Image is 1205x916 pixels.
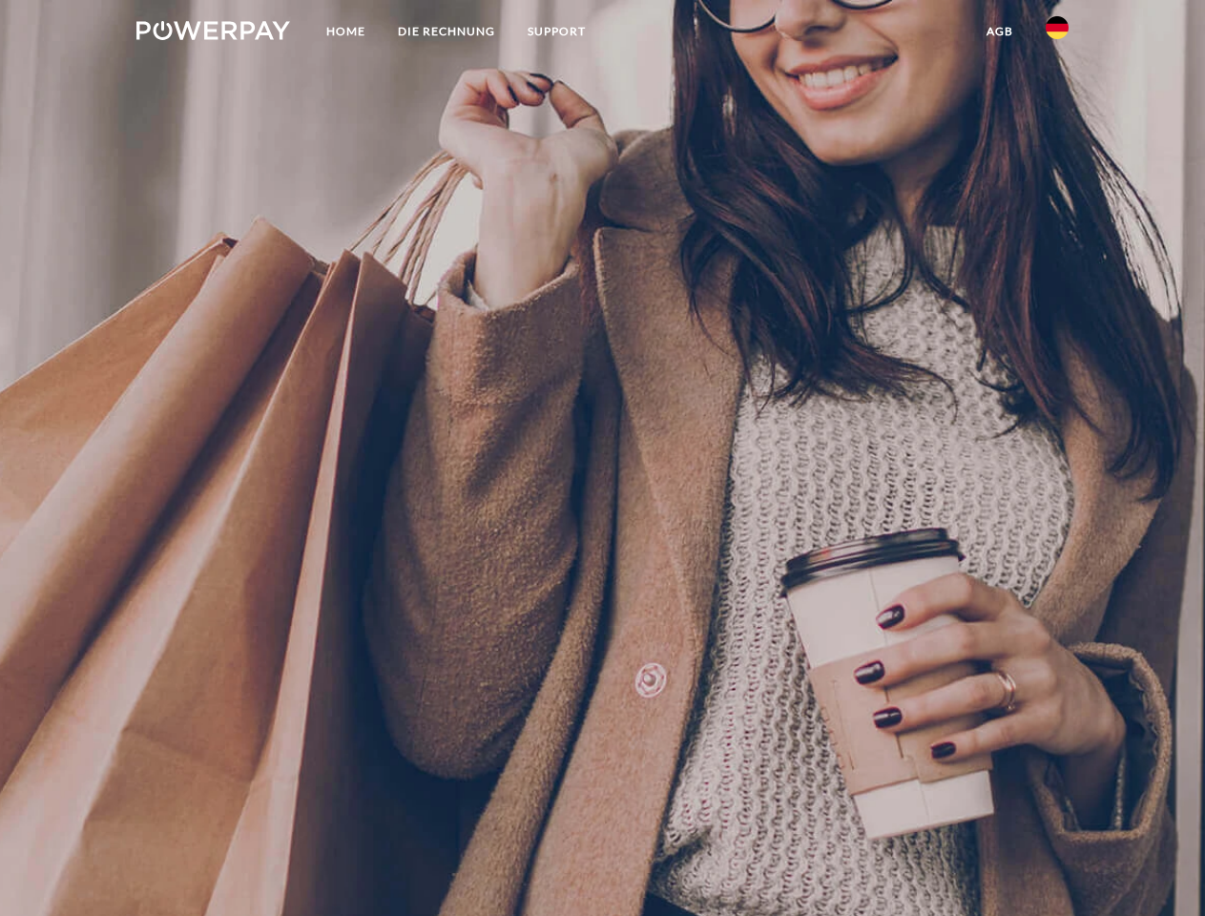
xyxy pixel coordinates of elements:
[1046,16,1069,39] img: de
[970,14,1029,49] a: agb
[382,14,511,49] a: DIE RECHNUNG
[310,14,382,49] a: Home
[136,21,290,40] img: logo-powerpay-white.svg
[511,14,602,49] a: SUPPORT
